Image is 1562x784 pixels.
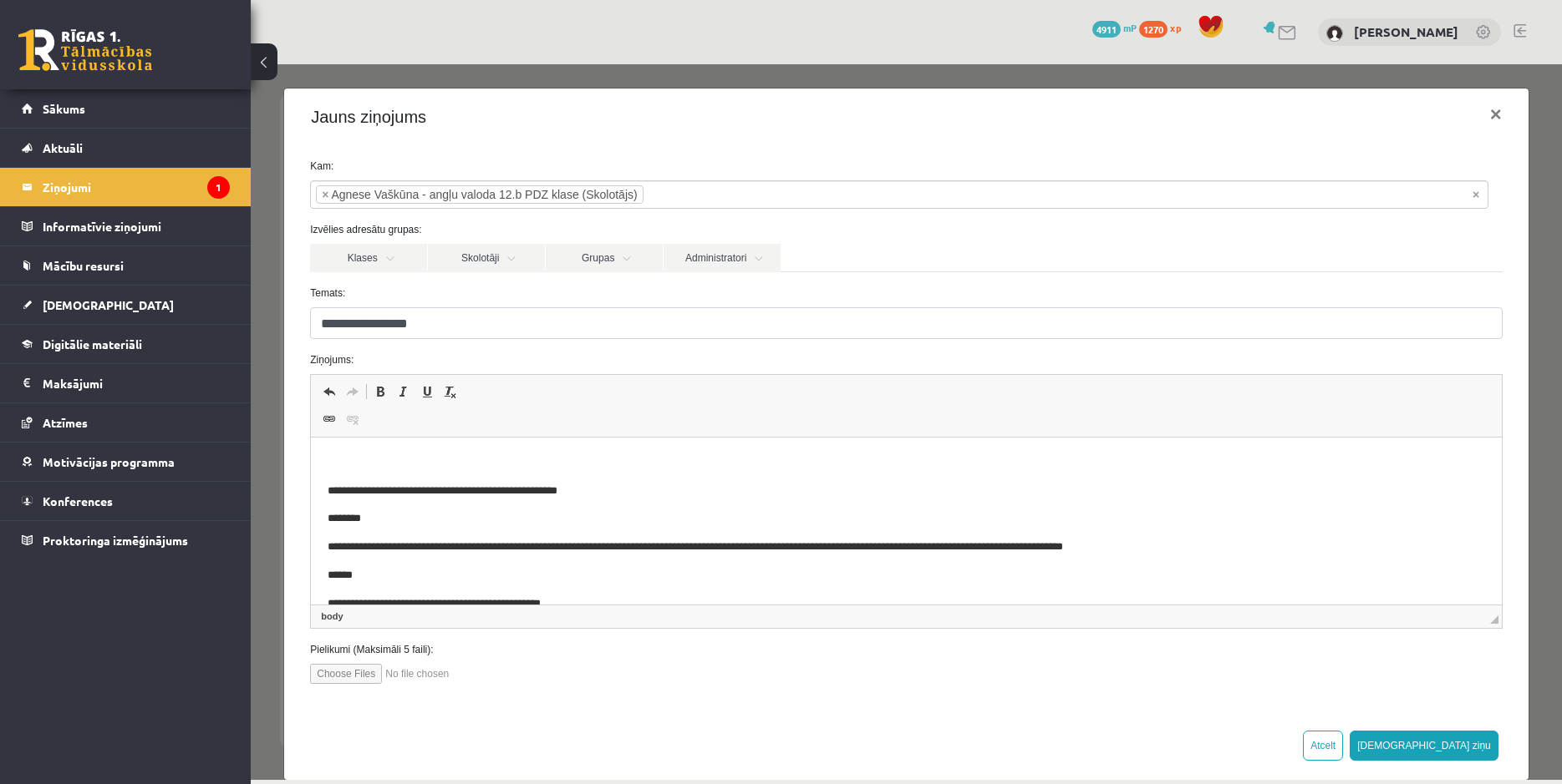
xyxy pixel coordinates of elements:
h4: Jauns ziņojums [60,40,176,65]
a: [PERSON_NAME] [1354,23,1458,40]
legend: Informatīvie ziņojumi [43,207,230,245]
a: Proktoringa izmēģinājums [22,521,230,559]
button: × [1226,27,1264,73]
button: Atcelt [1052,666,1092,696]
a: Administratori [413,180,530,208]
a: Digitālie materiāli [22,325,230,363]
a: Rīgas 1. Tālmācības vidusskola [18,29,152,71]
a: Отменить (Ctrl+Z) [67,316,90,338]
iframe: Визуальный текстовый редактор, wiswyg-editor-47434067074100-1760267809-585 [60,373,1251,540]
a: Убрать форматирование [188,316,211,338]
span: [DEMOGRAPHIC_DATA] [43,297,174,312]
span: × [71,122,78,139]
li: Agnese Vaškūna - angļu valoda 12.b PDZ klase (Skolotājs) [65,121,392,139]
a: Повторить (Ctrl+Y) [90,316,114,338]
span: Перетащите для изменения размера [1239,551,1248,559]
a: Полужирный (Ctrl+B) [118,316,141,338]
span: Motivācijas programma [43,454,175,469]
a: Atzīmes [22,403,230,442]
a: Mācību resursi [22,246,230,285]
span: xp [1170,21,1181,34]
a: Konferences [22,482,230,520]
a: Подчеркнутый (Ctrl+U) [165,316,188,338]
a: Motivācijas programma [22,443,230,481]
a: Ziņojumi1 [22,168,230,206]
a: Maksājumi [22,364,230,402]
a: Informatīvie ziņojumi [22,207,230,245]
a: Sākums [22,89,230,128]
a: Курсив (Ctrl+I) [141,316,165,338]
label: Ziņojums: [47,288,1264,303]
span: Proktoringa izmēģinājums [43,533,188,548]
span: Atzīmes [43,415,88,430]
span: Digitālie materiāli [43,336,142,352]
span: Mācību resursi [43,258,124,273]
button: [DEMOGRAPHIC_DATA] ziņu [1099,666,1248,696]
legend: Maksājumi [43,364,230,402]
a: 1270 xp [1139,21,1189,34]
a: 4911 mP [1092,21,1137,34]
label: Temats: [47,221,1264,236]
label: Pielikumi (Maksimāli 5 faili): [47,578,1264,593]
span: 4911 [1092,21,1121,38]
a: Aktuāli [22,129,230,167]
span: Aktuāli [43,140,83,155]
a: [DEMOGRAPHIC_DATA] [22,286,230,324]
label: Izvēlies adresātu grupas: [47,158,1264,173]
legend: Ziņojumi [43,168,230,206]
a: Skolotāji [177,180,294,208]
label: Kam: [47,94,1264,109]
a: Вставить/Редактировать ссылку (Ctrl+K) [67,344,90,366]
span: Noņemt visus vienumus [1222,122,1229,139]
a: Элемент body [67,544,95,559]
a: Убрать ссылку [90,344,114,366]
body: Визуальный текстовый редактор, wiswyg-editor-47434067074100-1760267809-585 [17,17,1174,276]
span: 1270 [1139,21,1168,38]
a: Klases [59,180,176,208]
a: Grupas [295,180,412,208]
span: Sākums [43,101,85,116]
span: Konferences [43,493,113,508]
img: Jekaterina Eliza Šatrovska [1326,25,1343,42]
span: mP [1123,21,1137,34]
i: 1 [207,176,230,199]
